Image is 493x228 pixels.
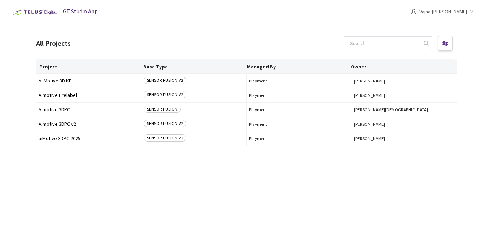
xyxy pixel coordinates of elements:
span: AImotive Prelabel [39,93,139,98]
span: GT Studio App [63,8,98,15]
span: aiMotive 3DPC 2025 [39,136,139,141]
span: Playment [249,93,349,98]
th: Project [36,59,140,74]
span: [PERSON_NAME] [354,93,454,98]
span: SENSOR FUSION V2 [144,134,186,142]
span: Playment [249,78,349,84]
span: SENSOR FUSION V2 [144,91,186,98]
th: Managed By [244,59,348,74]
div: All Projects [36,38,71,49]
span: AImotive 3DPC [39,107,139,112]
th: Owner [348,59,452,74]
span: Playment [249,107,349,112]
span: Playment [249,121,349,127]
span: [PERSON_NAME] [354,136,454,141]
span: Playment [249,136,349,141]
span: [PERSON_NAME] [354,78,454,84]
input: Search [346,37,423,50]
span: AI Motive 3D KP [39,78,139,84]
span: SENSOR FUSION V2 [144,77,186,84]
span: [PERSON_NAME][DEMOGRAPHIC_DATA] [354,107,454,112]
th: Base Type [140,59,244,74]
span: SENSOR FUSION V2 [144,120,186,127]
img: Telus [9,6,59,18]
span: [PERSON_NAME] [354,121,454,127]
span: user [411,9,416,14]
span: down [470,10,474,13]
span: SENSOR FUSION [144,106,181,113]
span: AImotive 3DPC v2 [39,121,139,127]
